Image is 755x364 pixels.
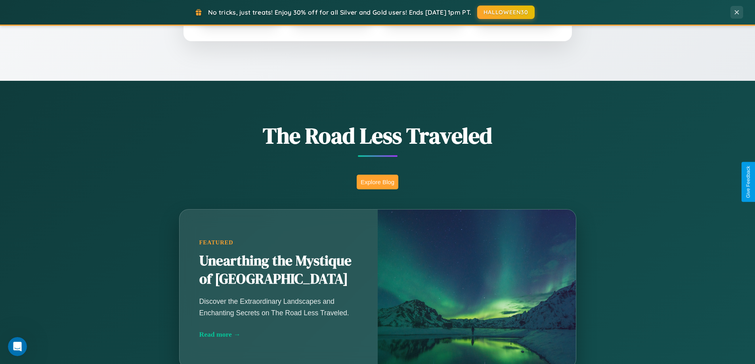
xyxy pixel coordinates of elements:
span: No tricks, just treats! Enjoy 30% off for all Silver and Gold users! Ends [DATE] 1pm PT. [208,8,471,16]
iframe: Intercom live chat [8,337,27,356]
div: Read more → [199,330,358,339]
div: Give Feedback [745,166,751,198]
p: Discover the Extraordinary Landscapes and Enchanting Secrets on The Road Less Traveled. [199,296,358,318]
h1: The Road Less Traveled [140,120,615,151]
button: HALLOWEEN30 [477,6,535,19]
h2: Unearthing the Mystique of [GEOGRAPHIC_DATA] [199,252,358,288]
button: Explore Blog [357,175,398,189]
div: Featured [199,239,358,246]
